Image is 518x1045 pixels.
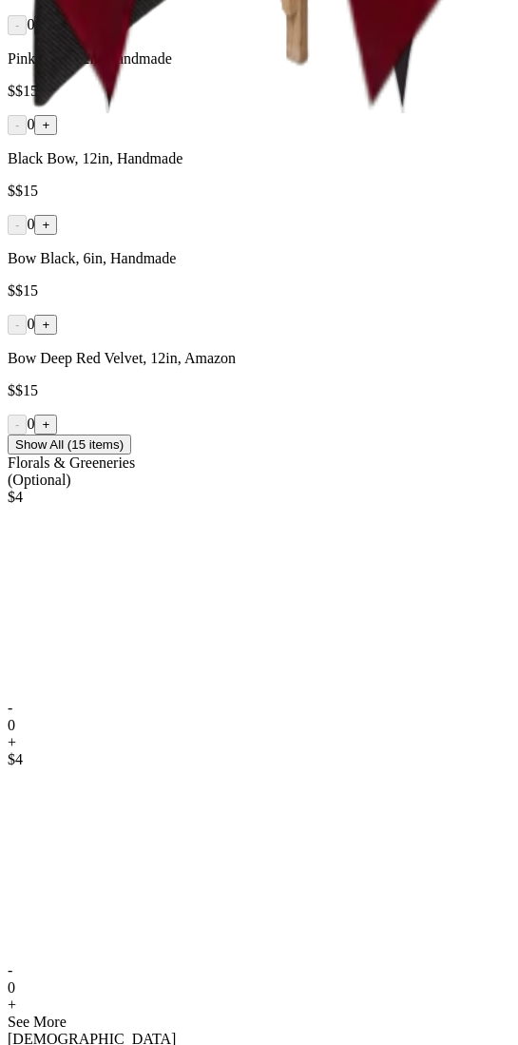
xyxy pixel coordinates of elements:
p: Bow Deep Red Velvet, 12in, Amazon [8,350,510,367]
span: 0 [27,416,34,432]
span: 0 [27,216,34,232]
button: Show All (15 items) [8,435,131,455]
div: Florals & Greeneries [8,455,510,489]
div: See More [8,1014,510,1031]
div: $ 4 [8,489,510,506]
p: $ $15 [8,183,510,200]
div: $ 4 [8,751,510,768]
img: - [8,506,198,696]
p: Bow Black, 6in, Handmade [8,250,510,267]
div: 0 [8,979,510,997]
button: - [8,215,27,235]
div: (Optional) [8,472,510,489]
div: - [8,962,510,979]
div: + [8,997,510,1014]
span: 0 [27,116,34,132]
button: + [34,415,57,435]
button: - [8,315,27,335]
p: $ $15 [8,282,510,300]
img: - [8,768,198,958]
div: + [8,734,510,751]
button: - [8,415,27,435]
p: $ $15 [8,382,510,399]
button: + [34,315,57,335]
span: 0 [27,316,34,332]
button: + [34,215,57,235]
button: - [8,115,27,135]
button: + [34,115,57,135]
div: 0 [8,717,510,734]
p: Black Bow, 12in, Handmade [8,150,510,167]
div: - [8,700,510,717]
